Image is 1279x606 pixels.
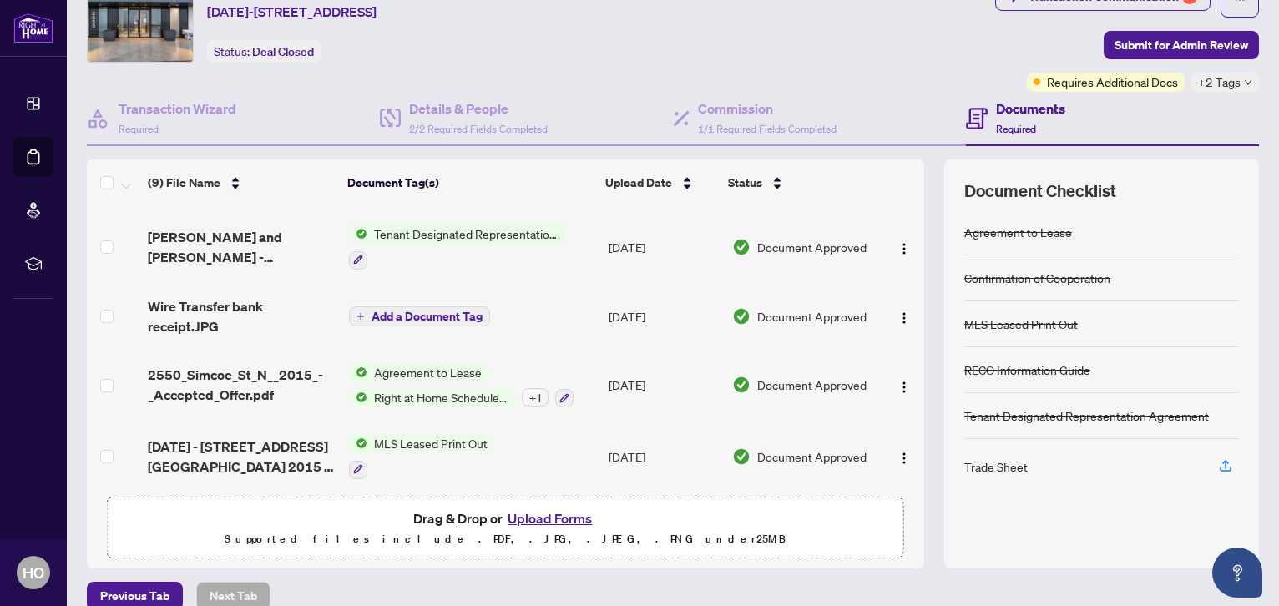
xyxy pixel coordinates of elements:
[349,306,490,326] button: Add a Document Tag
[349,225,565,270] button: Status IconTenant Designated Representation Agreement
[108,497,903,559] span: Drag & Drop orUpload FormsSupported files include .PDF, .JPG, .JPEG, .PNG under25MB
[891,371,918,398] button: Logo
[119,123,159,135] span: Required
[367,225,565,243] span: Tenant Designated Representation Agreement
[207,40,321,63] div: Status:
[148,437,335,477] span: [DATE] - [STREET_ADDRESS][GEOGRAPHIC_DATA] 2015 - LEASE LIST - MLS Sheet TRREB LSD.pdf
[891,234,918,260] button: Logo
[23,561,44,584] span: HO
[118,529,893,549] p: Supported files include .PDF, .JPG, .JPEG, .PNG under 25 MB
[367,434,494,452] span: MLS Leased Print Out
[897,242,911,255] img: Logo
[207,2,377,22] span: [DATE]-[STREET_ADDRESS]
[757,447,867,466] span: Document Approved
[757,307,867,326] span: Document Approved
[996,98,1065,119] h4: Documents
[732,447,751,466] img: Document Status
[356,312,365,321] span: plus
[891,303,918,330] button: Logo
[732,376,751,394] img: Document Status
[367,363,488,381] span: Agreement to Lease
[897,381,911,394] img: Logo
[897,311,911,325] img: Logo
[148,296,335,336] span: Wire Transfer bank receipt.JPG
[964,361,1090,379] div: RECO Information Guide
[1047,73,1178,91] span: Requires Additional Docs
[964,269,1110,287] div: Confirmation of Cooperation
[503,508,597,529] button: Upload Forms
[964,179,1116,203] span: Document Checklist
[372,311,483,322] span: Add a Document Tag
[728,174,762,192] span: Status
[1198,73,1241,92] span: +2 Tags
[1212,548,1262,598] button: Open asap
[252,44,314,59] span: Deal Closed
[698,123,837,135] span: 1/1 Required Fields Completed
[1115,32,1248,58] span: Submit for Admin Review
[732,307,751,326] img: Document Status
[409,123,548,135] span: 2/2 Required Fields Completed
[757,376,867,394] span: Document Approved
[148,365,335,405] span: 2550_Simcoe_St_N__2015_-_Accepted_Offer.pdf
[349,306,490,327] button: Add a Document Tag
[409,98,548,119] h4: Details & People
[349,363,574,408] button: Status IconAgreement to LeaseStatus IconRight at Home Schedule B+1
[349,225,367,243] img: Status Icon
[599,159,722,206] th: Upload Date
[13,13,53,43] img: logo
[602,350,725,422] td: [DATE]
[349,363,367,381] img: Status Icon
[897,452,911,465] img: Logo
[341,159,599,206] th: Document Tag(s)
[349,388,367,407] img: Status Icon
[602,283,725,350] td: [DATE]
[349,434,367,452] img: Status Icon
[119,98,236,119] h4: Transaction Wizard
[602,211,725,283] td: [DATE]
[757,238,867,256] span: Document Approved
[148,227,335,267] span: [PERSON_NAME] and [PERSON_NAME] - [GEOGRAPHIC_DATA] 372 - Tenant Designated Representation Agreem...
[964,315,1078,333] div: MLS Leased Print Out
[964,223,1072,241] div: Agreement to Lease
[602,421,725,492] td: [DATE]
[605,174,672,192] span: Upload Date
[1244,78,1252,87] span: down
[349,434,494,479] button: Status IconMLS Leased Print Out
[891,443,918,470] button: Logo
[413,508,597,529] span: Drag & Drop or
[367,388,515,407] span: Right at Home Schedule B
[732,238,751,256] img: Document Status
[964,457,1028,476] div: Trade Sheet
[698,98,837,119] h4: Commission
[1104,31,1259,59] button: Submit for Admin Review
[141,159,341,206] th: (9) File Name
[522,388,549,407] div: + 1
[964,407,1209,425] div: Tenant Designated Representation Agreement
[148,174,220,192] span: (9) File Name
[721,159,875,206] th: Status
[996,123,1036,135] span: Required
